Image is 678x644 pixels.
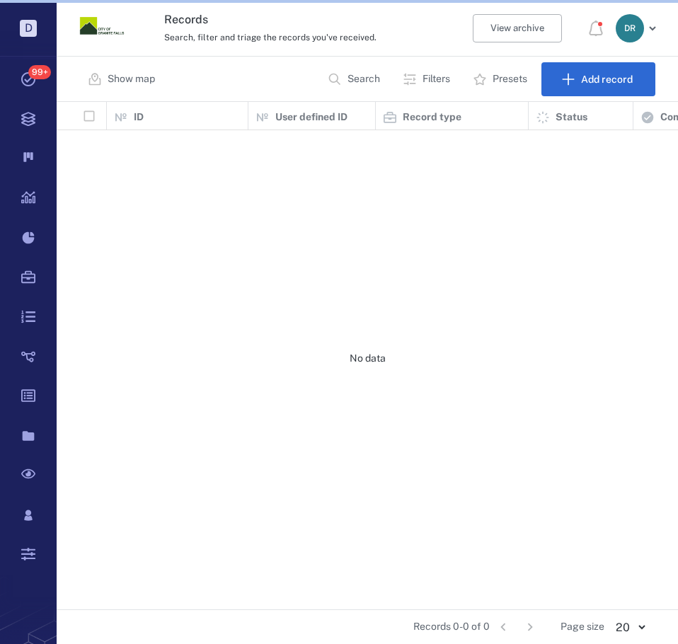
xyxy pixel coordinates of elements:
span: Search, filter and triage the records you've received. [164,33,377,42]
span: Records 0-0 of 0 [413,620,490,634]
p: ID [134,110,144,125]
button: Add record [541,62,655,96]
button: Filters [394,62,461,96]
p: Presets [493,72,527,86]
a: Go home [79,4,125,54]
nav: pagination navigation [490,616,544,638]
p: Show map [108,72,155,86]
p: D [20,20,37,37]
button: Search [319,62,391,96]
h3: Records [164,11,391,28]
p: Status [556,110,587,125]
p: Record type [403,110,461,125]
button: Presets [464,62,539,96]
button: DR [616,14,661,42]
img: Granite Falls logo [79,4,125,49]
div: 20 [604,619,655,636]
p: User defined ID [275,110,347,125]
button: Show map [79,62,166,96]
span: 99+ [28,65,51,79]
p: Search [347,72,380,86]
p: Filters [423,72,450,86]
button: View archive [473,14,562,42]
div: D R [616,14,644,42]
span: Page size [561,620,604,634]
